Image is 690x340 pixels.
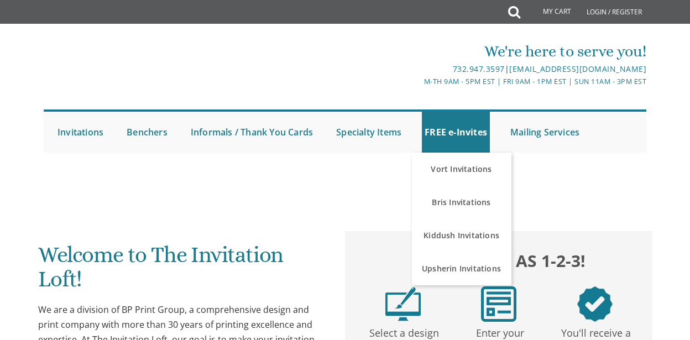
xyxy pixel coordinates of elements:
[481,286,516,322] img: step2.png
[245,40,646,62] div: We're here to serve you!
[245,76,646,87] div: M-Th 9am - 5pm EST | Fri 9am - 1pm EST | Sun 11am - 3pm EST
[412,153,511,186] a: Vort Invitations
[412,252,511,285] a: Upsherin Invitations
[55,112,106,153] a: Invitations
[412,186,511,219] a: Bris Invitations
[333,112,404,153] a: Specialty Items
[422,112,490,153] a: FREE e-Invites
[355,249,642,273] h2: It's as easy as 1-2-3!
[385,286,421,322] img: step1.png
[577,286,613,322] img: step3.png
[508,112,582,153] a: Mailing Services
[453,64,505,74] a: 732.947.3597
[509,64,646,74] a: [EMAIL_ADDRESS][DOMAIN_NAME]
[519,1,579,23] a: My Cart
[245,62,646,76] div: |
[124,112,170,153] a: Benchers
[412,219,511,252] a: Kiddush Invitations
[188,112,316,153] a: Informals / Thank You Cards
[38,243,326,300] h1: Welcome to The Invitation Loft!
